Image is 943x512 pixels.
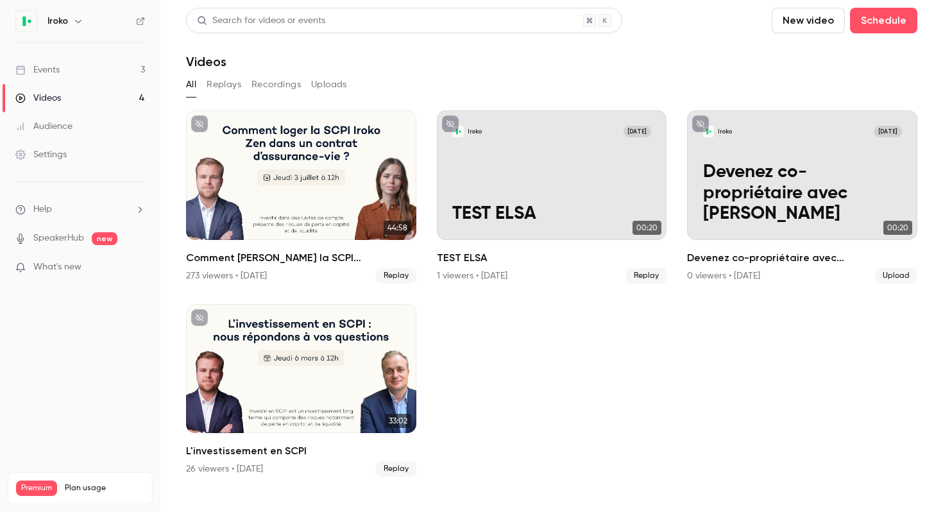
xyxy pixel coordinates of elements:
span: 44:58 [384,221,411,235]
a: 33:02L'investissement en SCPI26 viewers • [DATE]Replay [186,304,416,477]
section: Videos [186,8,917,504]
button: unpublished [442,115,459,132]
p: Iroko [468,128,482,135]
span: Replay [376,461,416,477]
li: Devenez co-propriétaire avec Iroko Zen [687,110,917,284]
li: TEST ELSA [437,110,667,284]
button: Recordings [251,74,301,95]
img: Iroko [16,11,37,31]
span: [DATE] [624,126,652,137]
span: Plan usage [65,483,144,493]
div: 273 viewers • [DATE] [186,269,267,282]
div: Events [15,64,60,76]
li: help-dropdown-opener [15,203,145,216]
span: new [92,232,117,245]
span: What's new [33,260,81,274]
h2: L'investissement en SCPI [186,443,416,459]
span: 00:20 [883,221,912,235]
h2: Devenez co-propriétaire avec [PERSON_NAME] [687,250,917,266]
ul: Videos [186,110,917,477]
div: Videos [15,92,61,105]
div: Settings [15,148,67,161]
button: All [186,74,196,95]
button: unpublished [191,115,208,132]
h2: TEST ELSA [437,250,667,266]
li: Comment loger la SCPI Iroko Zen dans un contrat d’assurance-vie ? [186,110,416,284]
span: Premium [16,481,57,496]
div: Audience [15,120,72,133]
a: 44:58Comment [PERSON_NAME] la SCPI [PERSON_NAME][DEMOGRAPHIC_DATA] dans un contrat d’assurance-vi... [186,110,416,284]
button: unpublished [692,115,709,132]
button: unpublished [191,309,208,326]
button: New video [772,8,845,33]
p: Iroko [718,128,732,135]
a: TEST ELSAIroko[DATE]TEST ELSA00:20TEST ELSA1 viewers • [DATE]Replay [437,110,667,284]
h1: Videos [186,54,226,69]
h2: Comment [PERSON_NAME] la SCPI [PERSON_NAME][DEMOGRAPHIC_DATA] dans un contrat d’assurance-vie ? [186,250,416,266]
p: TEST ELSA [452,203,651,224]
a: SpeakerHub [33,232,84,245]
span: 33:02 [385,414,411,428]
button: Uploads [311,74,347,95]
a: Devenez co-propriétaire avec Iroko ZenIroko[DATE]Devenez co-propriétaire avec [PERSON_NAME]00:2... [687,110,917,284]
button: Replays [207,74,241,95]
span: Upload [875,268,917,284]
button: Schedule [850,8,917,33]
span: Help [33,203,52,216]
div: 26 viewers • [DATE] [186,463,263,475]
span: Replay [626,268,667,284]
span: Replay [376,268,416,284]
iframe: Noticeable Trigger [130,262,145,273]
div: Search for videos or events [197,14,325,28]
p: Devenez co-propriétaire avec [PERSON_NAME] [703,162,902,224]
div: 1 viewers • [DATE] [437,269,507,282]
span: 00:20 [633,221,661,235]
span: [DATE] [874,126,902,137]
div: 0 viewers • [DATE] [687,269,760,282]
li: L'investissement en SCPI [186,304,416,477]
h6: Iroko [47,15,68,28]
